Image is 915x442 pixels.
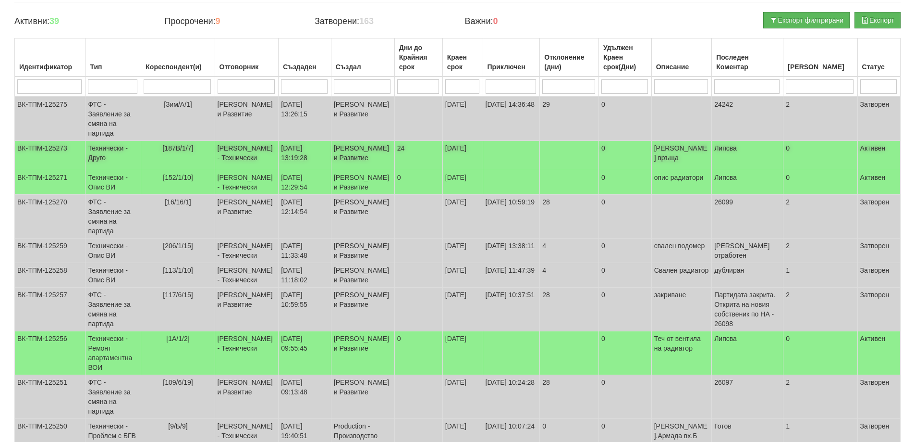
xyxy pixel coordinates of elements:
td: 0 [598,239,651,263]
td: 0 [598,375,651,419]
td: [PERSON_NAME] и Развитие [331,288,394,331]
span: Липсва [714,174,737,181]
td: Затворен [857,263,900,288]
h4: Затворени: [315,17,450,26]
div: Кореспондент(и) [144,60,212,74]
b: 39 [49,16,59,26]
td: Технически - Друго [85,141,141,170]
span: 26099 [714,198,733,206]
td: ВК-ТПМ-125258 [15,263,85,288]
span: 26097 [714,379,733,386]
div: Тип [88,60,138,74]
td: ВК-ТПМ-125257 [15,288,85,331]
h4: Просрочени: [164,17,300,26]
span: [152/1/10] [163,174,193,181]
div: Удължен Краен срок(Дни) [601,41,649,74]
td: [DATE] [442,263,483,288]
th: Удължен Краен срок(Дни): No sort applied, activate to apply an ascending sort [598,38,651,77]
td: 28 [540,195,599,239]
td: 28 [540,288,599,331]
td: [DATE] 14:36:48 [483,97,540,141]
td: [DATE] 11:33:48 [279,239,331,263]
td: ВК-ТПМ-125270 [15,195,85,239]
td: [PERSON_NAME] и Развитие [331,331,394,375]
td: [DATE] 10:59:55 [279,288,331,331]
td: Затворен [857,288,900,331]
td: 0 [598,331,651,375]
td: [DATE] [442,170,483,195]
span: Липсва [714,335,737,342]
td: [PERSON_NAME] и Развитие [331,239,394,263]
th: Кореспондент(и): No sort applied, activate to apply an ascending sort [141,38,215,77]
span: Липсва [714,144,737,152]
td: ВК-ТПМ-125251 [15,375,85,419]
td: 0 [783,170,857,195]
span: Готов [714,422,732,430]
td: Активен [857,170,900,195]
td: [PERSON_NAME] и Развитие [215,375,279,419]
span: [Зим/А/1] [164,101,192,108]
div: Отговорник [218,60,276,74]
td: Технически - Опис ВИ [85,170,141,195]
td: Затворен [857,375,900,419]
span: [16/16/1] [165,198,191,206]
td: [PERSON_NAME] и Развитие [331,170,394,195]
td: [DATE] [442,239,483,263]
td: ФТС - Заявление за смяна на партида [85,97,141,141]
td: [PERSON_NAME] и Развитие [331,375,394,419]
td: 2 [783,288,857,331]
span: [113/1/10] [163,266,193,274]
th: Дни до Крайния срок: No sort applied, activate to apply an ascending sort [394,38,442,77]
td: [DATE] [442,288,483,331]
div: Описание [654,60,709,74]
td: 28 [540,375,599,419]
span: [1А/1/2] [166,335,189,342]
td: [PERSON_NAME] и Развитие [215,195,279,239]
td: ФТС - Заявление за смяна на партида [85,195,141,239]
td: ВК-ТПМ-125256 [15,331,85,375]
span: Партидата закрита. Открита на новия собственик по НА - 26098 [714,291,775,328]
td: 0 [783,331,857,375]
th: Идентификатор: No sort applied, activate to apply an ascending sort [15,38,85,77]
td: [DATE] 13:19:28 [279,141,331,170]
td: 0 [598,288,651,331]
td: 2 [783,195,857,239]
td: [DATE] [442,375,483,419]
td: ВК-ТПМ-125275 [15,97,85,141]
div: Отклонение (дни) [542,51,596,74]
td: 0 [598,195,651,239]
span: 24242 [714,101,733,108]
td: [PERSON_NAME] - Технически [215,141,279,170]
td: [DATE] 09:55:45 [279,331,331,375]
span: [187В/1/7] [163,144,194,152]
td: [PERSON_NAME] - Технически [215,170,279,195]
span: 0 [397,174,401,181]
th: Статус: No sort applied, activate to apply an ascending sort [857,38,900,77]
th: Последен Коментар: No sort applied, activate to apply an ascending sort [712,38,783,77]
td: Активен [857,331,900,375]
td: 0 [783,141,857,170]
td: Технически - Опис ВИ [85,239,141,263]
td: 0 [598,97,651,141]
p: свален водомер [654,241,709,251]
h4: Активни: [14,17,150,26]
p: Теч от вентила на радиатор [654,334,709,353]
td: [DATE] 10:37:51 [483,288,540,331]
span: дублиран [714,266,744,274]
td: [DATE] [442,141,483,170]
td: [DATE] 13:26:15 [279,97,331,141]
td: ФТС - Заявление за смяна на партида [85,375,141,419]
th: Тип: No sort applied, activate to apply an ascending sort [85,38,141,77]
div: [PERSON_NAME] [786,60,854,74]
td: Затворен [857,97,900,141]
th: Приключен: No sort applied, activate to apply an ascending sort [483,38,540,77]
th: Създал: No sort applied, activate to apply an ascending sort [331,38,394,77]
th: Отклонение (дни): No sort applied, activate to apply an ascending sort [540,38,599,77]
td: Затворен [857,195,900,239]
b: 163 [359,16,374,26]
span: [PERSON_NAME] отработен [714,242,769,259]
td: 0 [598,170,651,195]
td: [DATE] 11:18:02 [279,263,331,288]
td: [PERSON_NAME] и Развитие [331,141,394,170]
th: Отговорник: No sort applied, activate to apply an ascending sort [215,38,279,77]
